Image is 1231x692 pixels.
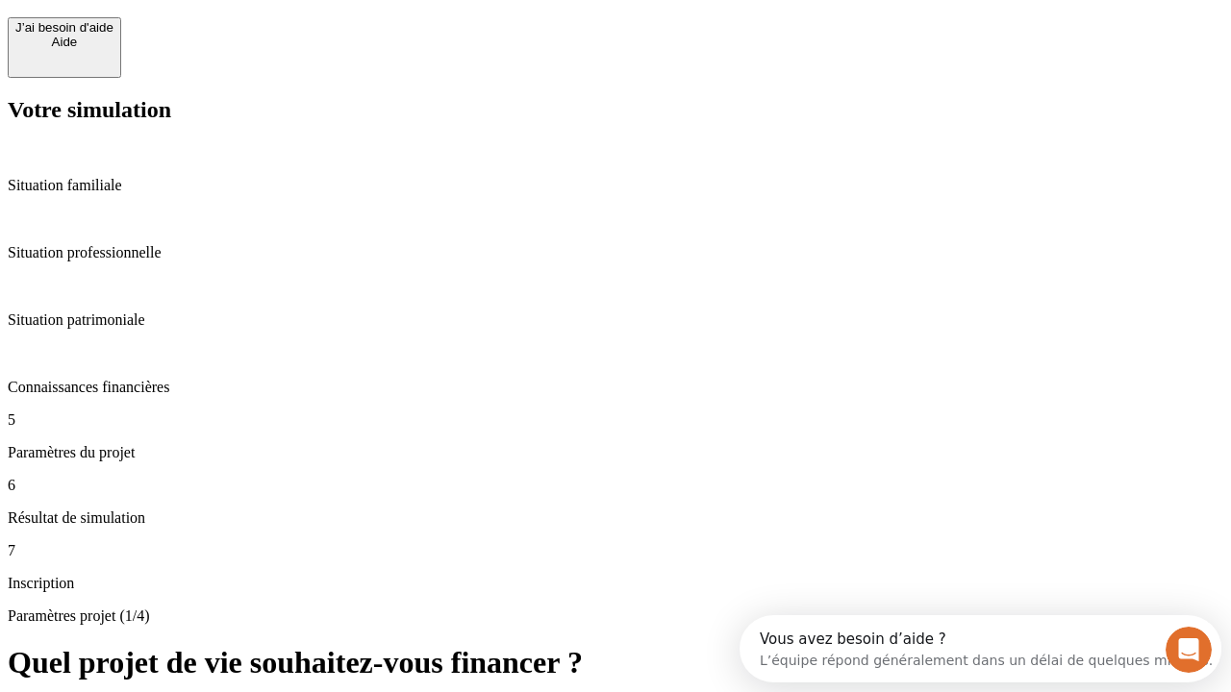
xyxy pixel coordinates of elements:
[8,379,1223,396] p: Connaissances financières
[8,244,1223,261] p: Situation professionnelle
[8,8,530,61] div: Ouvrir le Messenger Intercom
[15,35,113,49] div: Aide
[8,411,1223,429] p: 5
[8,645,1223,680] h1: Quel projet de vie souhaitez-vous financer ?
[8,177,1223,194] p: Situation familiale
[15,20,113,35] div: J’ai besoin d'aide
[8,444,1223,461] p: Paramètres du projet
[20,16,473,32] div: Vous avez besoin d’aide ?
[8,542,1223,559] p: 7
[8,575,1223,592] p: Inscription
[8,477,1223,494] p: 6
[8,311,1223,329] p: Situation patrimoniale
[8,509,1223,527] p: Résultat de simulation
[20,32,473,52] div: L’équipe répond généralement dans un délai de quelques minutes.
[1166,627,1212,673] iframe: Intercom live chat
[8,97,1223,123] h2: Votre simulation
[740,615,1221,682] iframe: Intercom live chat discovery launcher
[8,607,1223,625] p: Paramètres projet (1/4)
[8,17,121,78] button: J’ai besoin d'aideAide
